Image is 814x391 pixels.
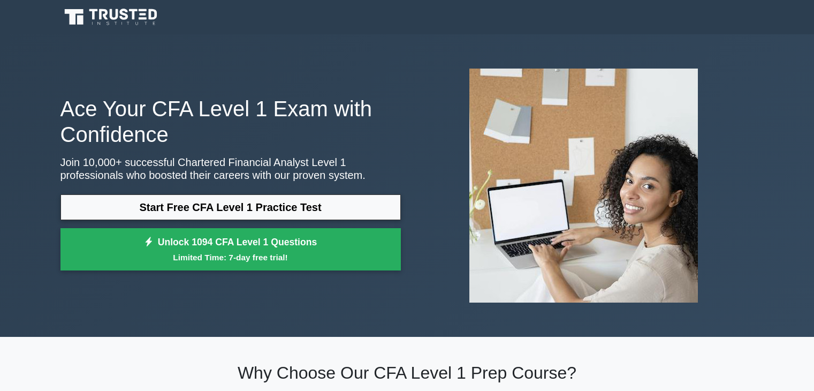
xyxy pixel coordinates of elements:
p: Join 10,000+ successful Chartered Financial Analyst Level 1 professionals who boosted their caree... [60,156,401,182]
a: Unlock 1094 CFA Level 1 QuestionsLimited Time: 7-day free trial! [60,228,401,271]
h2: Why Choose Our CFA Level 1 Prep Course? [60,363,754,383]
small: Limited Time: 7-day free trial! [74,251,387,264]
h1: Ace Your CFA Level 1 Exam with Confidence [60,96,401,147]
a: Start Free CFA Level 1 Practice Test [60,194,401,220]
